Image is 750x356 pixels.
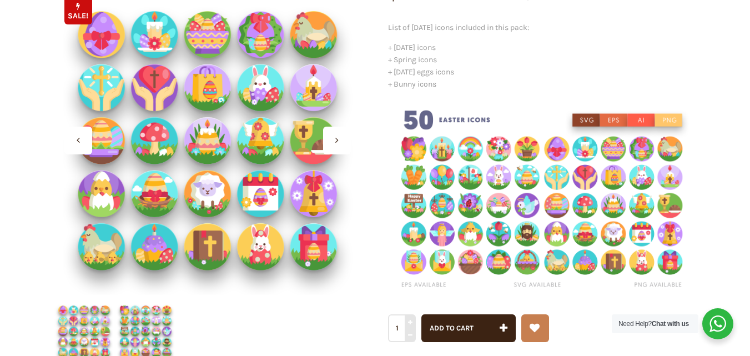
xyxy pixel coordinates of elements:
span: Add to cart [430,324,474,332]
input: Qty [388,314,414,342]
img: 50 Easter Icons [388,98,697,297]
p: List of [DATE] icons included in this pack: [388,22,697,34]
span: Need Help? [618,320,689,328]
strong: Chat with us [652,320,689,328]
button: Add to cart [421,314,516,342]
p: + [DATE] icons + Spring icons + [DATE] eggs icons + Bunny icons [388,42,697,91]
